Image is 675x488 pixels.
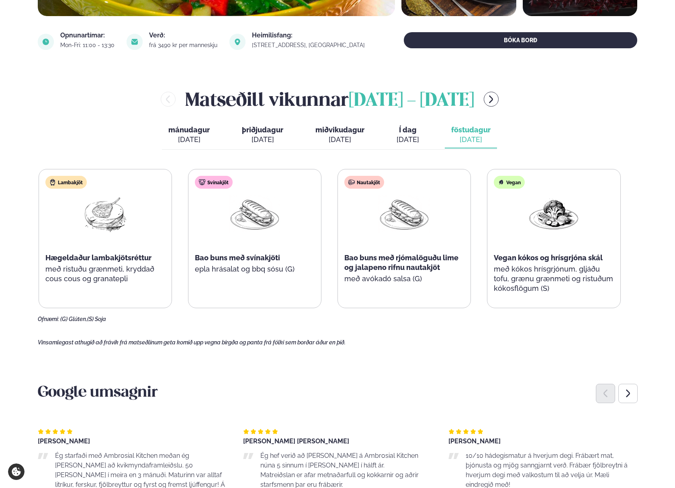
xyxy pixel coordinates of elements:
[344,176,384,189] div: Nautakjöt
[229,34,245,50] img: image alt
[49,179,56,185] img: Lamb.svg
[199,179,205,185] img: pork.svg
[38,438,227,445] div: [PERSON_NAME]
[195,264,315,274] p: epla hrásalat og bbq sósu (G)
[448,438,638,445] div: [PERSON_NAME]
[451,135,491,144] div: [DATE]
[494,253,603,262] span: Vegan kókos og hrísgrjóna skál
[149,42,220,48] div: frá 3490 kr per manneskju
[229,195,280,233] img: Panini.png
[348,179,355,185] img: beef.svg
[494,264,614,293] p: með kókos hrísgrjónum, gljáðu tofu, grænu grænmeti og ristuðum kókosflögum (S)
[242,126,283,134] span: þriðjudagur
[528,195,579,233] img: Vegan.png
[38,316,59,322] span: Ofnæmi:
[162,122,216,148] button: mánudagur [DATE]
[260,451,432,470] p: Ég hef verið að [PERSON_NAME] á Ambrosial Kitchen núna 5 sinnum í [PERSON_NAME] í hálft ár.
[390,122,425,148] button: Í dag [DATE]
[494,176,525,189] div: Vegan
[8,463,25,480] a: Cookie settings
[397,135,419,144] div: [DATE]
[127,34,143,50] img: image alt
[38,34,54,50] img: image alt
[252,40,367,50] a: link
[45,176,87,189] div: Lambakjöt
[378,195,430,233] img: Panini.png
[38,383,638,403] h3: Google umsagnir
[445,122,497,148] button: föstudagur [DATE]
[252,32,367,39] div: Heimilisfang:
[60,316,87,322] span: (G) Glúten,
[195,253,280,262] span: Bao buns með svínakjöti
[60,42,117,48] div: Mon-Fri: 11:00 - 13:30
[243,438,432,445] div: [PERSON_NAME] [PERSON_NAME]
[618,384,638,403] div: Next slide
[242,135,283,144] div: [DATE]
[80,195,131,233] img: Lamb-Meat.png
[45,264,165,284] p: með ristuðu grænmeti, kryddað cous cous og granatepli
[38,339,346,346] span: Vinsamlegast athugið að frávik frá matseðlinum geta komið upp vegna birgða og panta frá fólki sem...
[451,126,491,134] span: föstudagur
[315,135,364,144] div: [DATE]
[484,92,499,107] button: menu-btn-right
[87,316,106,322] span: (S) Soja
[315,126,364,134] span: miðvikudagur
[149,32,220,39] div: Verð:
[185,86,474,112] h2: Matseðill vikunnar
[161,92,176,107] button: menu-btn-left
[349,92,474,110] span: [DATE] - [DATE]
[168,135,210,144] div: [DATE]
[168,126,210,134] span: mánudagur
[596,384,615,403] div: Previous slide
[309,122,371,148] button: miðvikudagur [DATE]
[60,32,117,39] div: Opnunartímar:
[45,253,151,262] span: Hægeldaður lambakjötsréttur
[195,176,233,189] div: Svínakjöt
[498,179,504,185] img: Vegan.svg
[404,32,637,48] button: BÓKA BORÐ
[397,125,419,135] span: Í dag
[344,253,458,272] span: Bao buns með rjómalöguðu lime og jalapeno rifnu nautakjöt
[344,274,464,284] p: með avókadó salsa (G)
[235,122,290,148] button: þriðjudagur [DATE]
